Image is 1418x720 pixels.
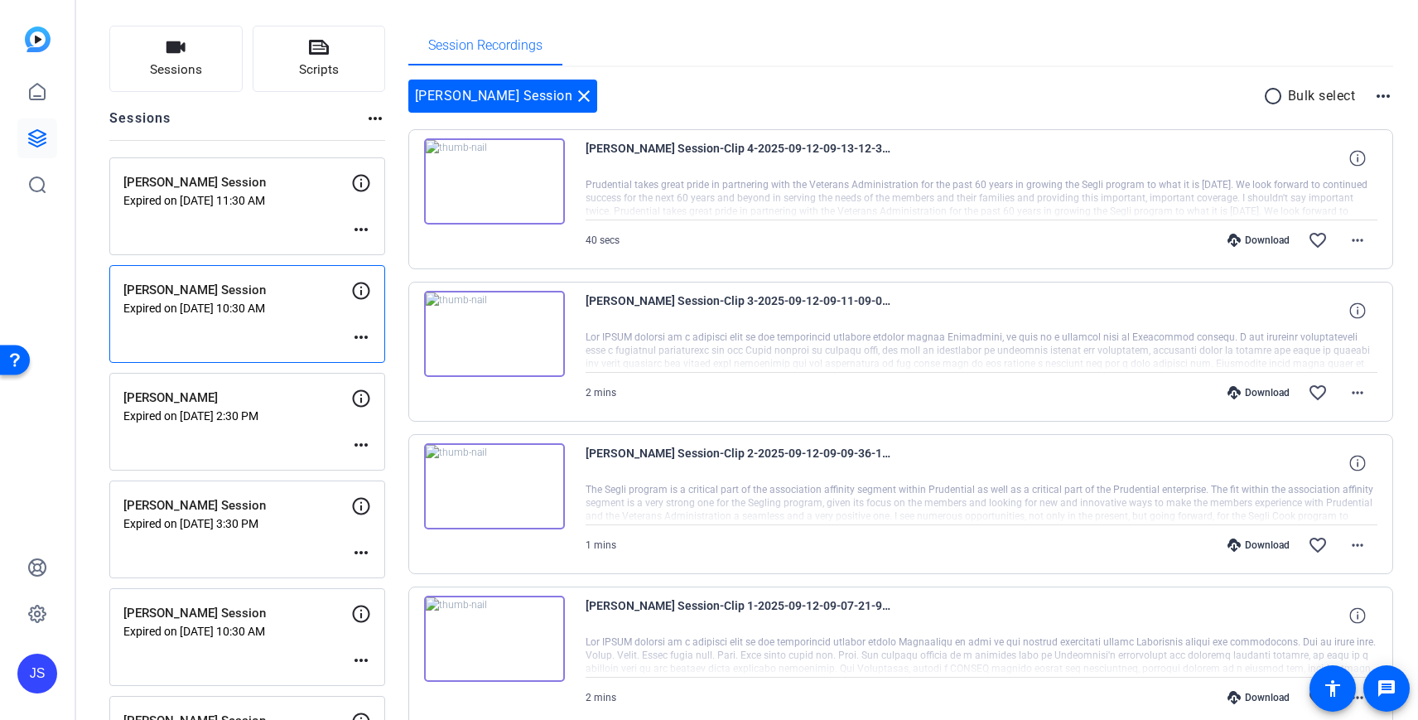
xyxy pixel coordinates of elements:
[123,389,351,408] p: [PERSON_NAME]
[351,650,371,670] mat-icon: more_horiz
[123,173,351,192] p: [PERSON_NAME] Session
[1263,86,1288,106] mat-icon: radio_button_unchecked
[586,291,892,331] span: [PERSON_NAME] Session-Clip 3-2025-09-12-09-11-09-054-0
[253,26,386,92] button: Scripts
[1348,688,1367,708] mat-icon: more_horiz
[351,327,371,347] mat-icon: more_horiz
[424,596,565,682] img: thumb-nail
[586,692,616,703] span: 2 mins
[586,387,616,399] span: 2 mins
[574,86,594,106] mat-icon: close
[1308,535,1328,555] mat-icon: favorite_border
[150,60,202,80] span: Sessions
[1288,86,1356,106] p: Bulk select
[586,234,620,246] span: 40 secs
[365,109,385,128] mat-icon: more_horiz
[1377,679,1396,698] mat-icon: message
[351,435,371,455] mat-icon: more_horiz
[17,654,57,693] div: JS
[1373,86,1393,106] mat-icon: more_horiz
[123,302,351,315] p: Expired on [DATE] 10:30 AM
[1348,535,1367,555] mat-icon: more_horiz
[586,596,892,635] span: [PERSON_NAME] Session-Clip 1-2025-09-12-09-07-21-964-0
[1219,691,1298,704] div: Download
[586,539,616,551] span: 1 mins
[1348,383,1367,403] mat-icon: more_horiz
[428,39,543,52] span: Session Recordings
[123,625,351,638] p: Expired on [DATE] 10:30 AM
[1219,539,1298,552] div: Download
[1308,688,1328,708] mat-icon: favorite_border
[25,27,51,52] img: blue-gradient.svg
[123,281,351,300] p: [PERSON_NAME] Session
[586,443,892,483] span: [PERSON_NAME] Session-Clip 2-2025-09-12-09-09-36-143-0
[1323,679,1343,698] mat-icon: accessibility
[123,604,351,623] p: [PERSON_NAME] Session
[1308,230,1328,250] mat-icon: favorite_border
[1348,230,1367,250] mat-icon: more_horiz
[123,496,351,515] p: [PERSON_NAME] Session
[299,60,339,80] span: Scripts
[351,543,371,563] mat-icon: more_horiz
[123,409,351,423] p: Expired on [DATE] 2:30 PM
[123,194,351,207] p: Expired on [DATE] 11:30 AM
[586,138,892,178] span: [PERSON_NAME] Session-Clip 4-2025-09-12-09-13-12-350-0
[109,26,243,92] button: Sessions
[424,443,565,529] img: thumb-nail
[123,517,351,530] p: Expired on [DATE] 3:30 PM
[351,220,371,239] mat-icon: more_horiz
[424,138,565,225] img: thumb-nail
[109,109,171,140] h2: Sessions
[1219,234,1298,247] div: Download
[1308,383,1328,403] mat-icon: favorite_border
[424,291,565,377] img: thumb-nail
[1219,386,1298,399] div: Download
[408,80,598,113] div: [PERSON_NAME] Session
